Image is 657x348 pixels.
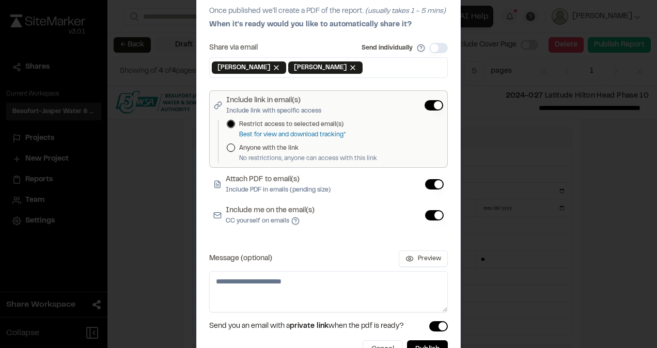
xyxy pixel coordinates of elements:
[239,144,377,153] label: Anyone with the link
[226,106,321,116] p: Include link with specific access
[294,63,347,72] span: [PERSON_NAME]
[226,185,331,195] p: Include PDF in emails (pending size)
[209,22,412,28] span: When it's ready would you like to automatically share it?
[239,130,346,139] p: Best for view and download tracking*
[217,63,270,72] span: [PERSON_NAME]
[365,8,446,14] span: (usually takes 1 - 5 mins)
[239,120,346,129] label: Restrict access to selected email(s)
[209,6,448,17] p: Once published we'll create a PDF of the report.
[362,43,413,53] label: Send individually
[239,154,377,163] p: No restrictions, anyone can access with this link
[226,174,331,195] label: Attach PDF to email(s)
[209,321,404,332] span: Send you an email with a when the pdf is ready?
[209,44,258,52] label: Share via email
[226,216,315,226] p: CC yourself on emails
[226,95,321,116] label: Include link in email(s)
[290,323,328,329] span: private link
[209,255,272,262] label: Message (optional)
[291,217,300,225] button: Include me on the email(s)CC yourself on emails
[399,250,448,267] button: Preview
[226,205,315,226] label: Include me on the email(s)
